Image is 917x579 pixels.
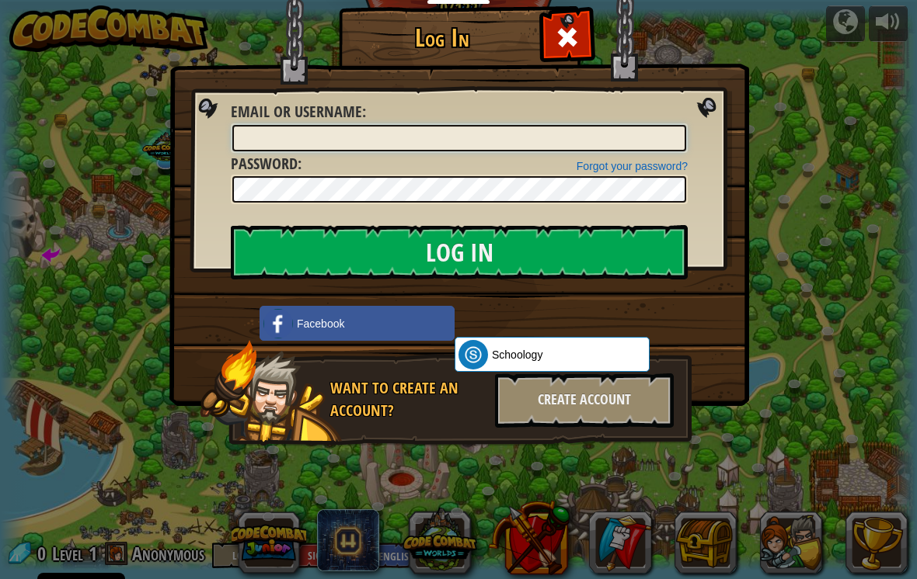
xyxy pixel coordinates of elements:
div: Want to create an account? [330,377,486,421]
img: facebook_small.png [263,309,293,338]
div: Sign in with Google. Opens in new tab [455,304,598,338]
h1: Log In [343,24,541,51]
span: Schoology [492,347,542,362]
a: Forgot your password? [577,160,688,172]
input: Log In [231,225,688,279]
span: Password [231,153,298,174]
label: : [231,101,366,123]
span: Facebook [297,316,344,331]
span: Email or Username [231,101,362,122]
img: schoology.png [458,340,488,369]
iframe: Sign in with Google Button [447,304,605,338]
label: : [231,153,302,175]
div: Create Account [495,373,674,428]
